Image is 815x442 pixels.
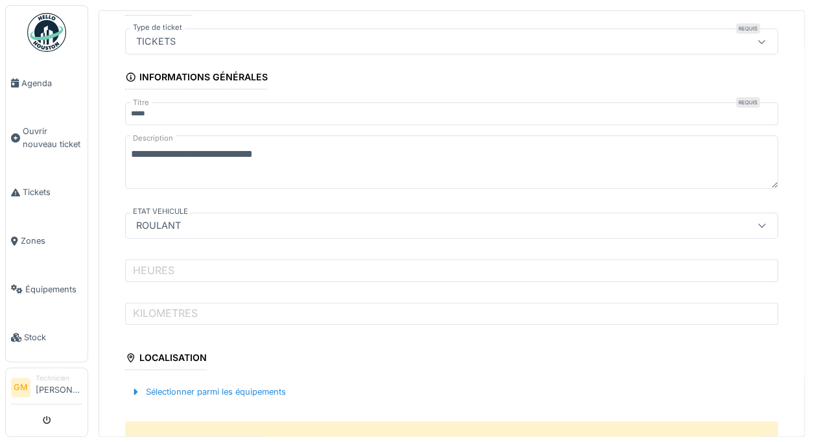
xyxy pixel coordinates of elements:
[125,67,268,89] div: Informations générales
[130,97,152,108] label: Titre
[125,383,291,401] div: Sélectionner parmi les équipements
[6,108,88,169] a: Ouvrir nouveau ticket
[125,348,207,370] div: Localisation
[736,23,760,34] div: Requis
[6,314,88,362] a: Stock
[6,169,88,217] a: Tickets
[25,283,82,296] span: Équipements
[6,59,88,108] a: Agenda
[130,130,176,146] label: Description
[27,13,66,52] img: Badge_color-CXgf-gQk.svg
[736,97,760,108] div: Requis
[130,262,177,278] label: HEURES
[36,373,82,401] li: [PERSON_NAME]
[131,218,186,233] div: ROULANT
[131,34,181,49] div: TICKETS
[130,206,191,217] label: ETAT VEHICULE
[24,331,82,343] span: Stock
[6,216,88,265] a: Zones
[23,186,82,198] span: Tickets
[11,373,82,404] a: GM Technicien[PERSON_NAME]
[130,22,185,33] label: Type de ticket
[36,373,82,383] div: Technicien
[21,77,82,89] span: Agenda
[21,235,82,247] span: Zones
[6,265,88,314] a: Équipements
[23,125,82,150] span: Ouvrir nouveau ticket
[11,378,30,397] li: GM
[130,305,200,321] label: KILOMETRES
